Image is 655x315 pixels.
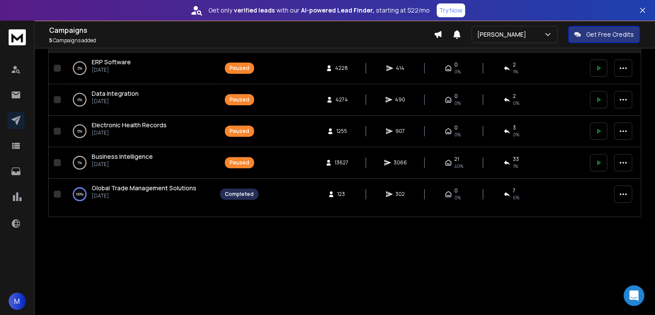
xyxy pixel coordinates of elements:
[513,194,519,201] span: 6 %
[76,190,84,198] p: 100 %
[78,158,82,167] p: 1 %
[49,37,434,44] p: Campaigns added
[513,124,516,131] span: 3
[92,58,131,66] a: ERP Software
[513,131,519,138] span: 0 %
[624,285,644,306] div: Open Intercom Messenger
[454,93,458,100] span: 0
[92,89,139,98] span: Data Integration
[9,293,26,310] button: M
[454,187,458,194] span: 0
[513,68,518,75] span: 1 %
[78,127,82,135] p: 0 %
[439,6,463,15] p: Try Now
[49,37,52,44] span: 5
[234,6,275,15] strong: verified leads
[513,100,519,107] span: 0 %
[64,116,215,147] td: 0%Electronic Health Records[DATE]
[92,89,139,98] a: Data Integration
[335,65,348,72] span: 4228
[454,100,461,107] span: 0%
[92,192,196,199] p: [DATE]
[92,129,167,136] p: [DATE]
[336,128,347,135] span: 1255
[64,147,215,179] td: 1%Business Intelligence[DATE]
[586,30,634,39] p: Get Free Credits
[208,6,430,15] p: Get only with our starting at $22/mo
[395,191,405,198] span: 302
[513,163,518,170] span: 1 %
[396,65,404,72] span: 414
[395,96,405,103] span: 490
[513,61,516,68] span: 2
[92,98,139,105] p: [DATE]
[513,156,519,163] span: 33
[92,152,153,161] a: Business Intelligence
[394,159,407,166] span: 3066
[92,152,153,161] span: Business Intelligence
[230,65,249,72] div: Paused
[92,66,131,73] p: [DATE]
[92,184,196,192] a: Global Trade Management Solutions
[230,159,249,166] div: Paused
[92,161,153,168] p: [DATE]
[78,64,82,72] p: 2 %
[477,30,530,39] p: [PERSON_NAME]
[92,121,167,129] a: Electronic Health Records
[64,179,215,210] td: 100%Global Trade Management Solutions[DATE]
[78,95,82,104] p: 0 %
[513,93,516,100] span: 2
[335,96,348,103] span: 4274
[454,124,458,131] span: 0
[454,61,458,68] span: 0
[225,191,254,198] div: Completed
[454,131,461,138] span: 0%
[230,128,249,135] div: Paused
[64,84,215,116] td: 0%Data Integration[DATE]
[335,159,348,166] span: 13627
[568,26,640,43] button: Get Free Credits
[301,6,374,15] strong: AI-powered Lead Finder,
[9,29,26,45] img: logo
[437,3,465,17] button: Try Now
[49,25,434,35] h1: Campaigns
[454,194,461,201] span: 0%
[230,96,249,103] div: Paused
[64,53,215,84] td: 2%ERP Software[DATE]
[454,68,461,75] span: 0%
[513,187,515,194] span: 7
[337,191,346,198] span: 123
[395,128,405,135] span: 907
[454,163,463,170] span: 40 %
[454,156,459,163] span: 21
